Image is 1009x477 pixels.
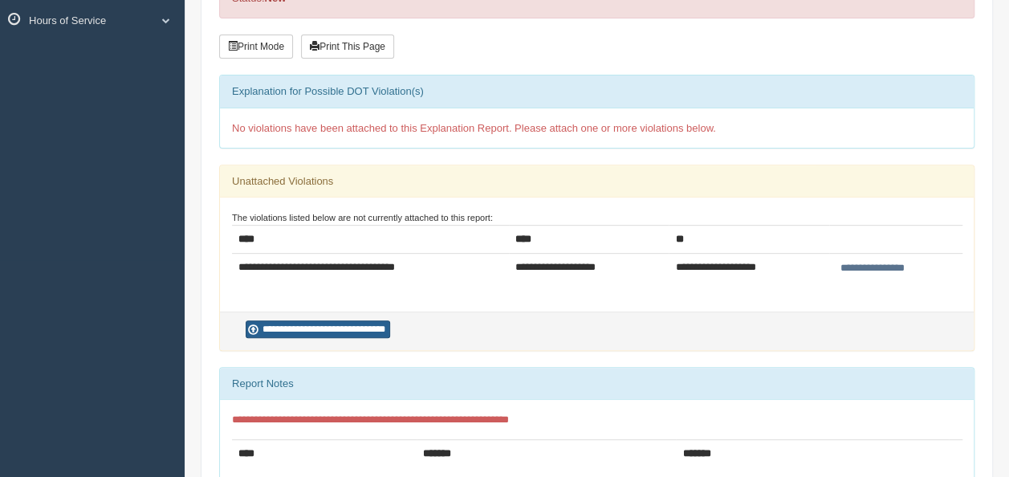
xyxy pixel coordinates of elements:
div: Unattached Violations [220,165,974,198]
button: Print Mode [219,35,293,59]
div: Explanation for Possible DOT Violation(s) [220,75,974,108]
div: Report Notes [220,368,974,400]
button: Print This Page [301,35,394,59]
span: No violations have been attached to this Explanation Report. Please attach one or more violations... [232,122,716,134]
small: The violations listed below are not currently attached to this report: [232,213,493,222]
